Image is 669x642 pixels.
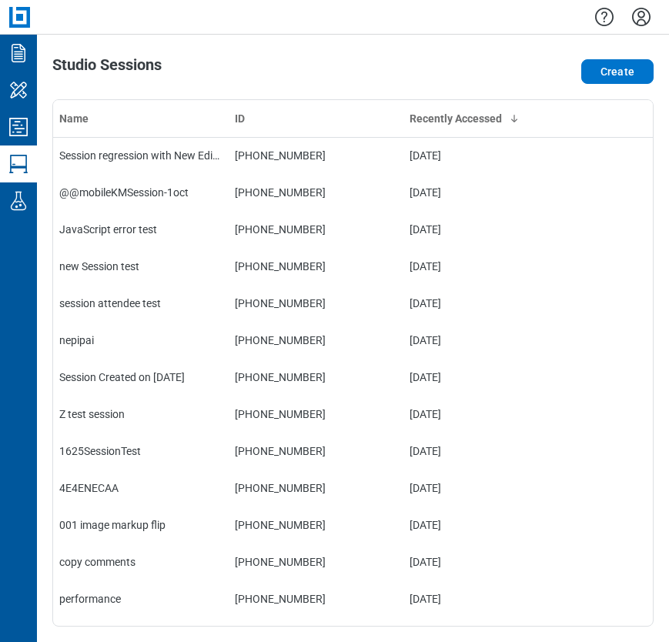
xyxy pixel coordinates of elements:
div: Recently Accessed [410,111,573,126]
svg: Documents [6,41,31,65]
div: JavaScript error test [59,222,222,237]
button: Settings [629,4,654,30]
td: [PHONE_NUMBER] [229,137,404,174]
h1: Studio Sessions [52,56,162,81]
div: Z test session [59,406,222,422]
svg: Labs [6,189,31,213]
td: [PHONE_NUMBER] [229,470,404,507]
div: nepipai [59,333,222,348]
td: [DATE] [403,211,579,248]
td: [DATE] [403,470,579,507]
svg: Studio Projects [6,115,31,139]
td: [PHONE_NUMBER] [229,396,404,433]
td: [PHONE_NUMBER] [229,211,404,248]
td: [DATE] [403,322,579,359]
td: [PHONE_NUMBER] [229,322,404,359]
td: [PHONE_NUMBER] [229,359,404,396]
div: copy comments [59,554,222,570]
td: [PHONE_NUMBER] [229,248,404,285]
td: [DATE] [403,580,579,617]
div: Session Created on [DATE] [59,369,222,385]
svg: My Workspace [6,78,31,102]
div: session attendee test [59,296,222,311]
td: [DATE] [403,359,579,396]
td: [DATE] [403,543,579,580]
td: [DATE] [403,137,579,174]
td: [PHONE_NUMBER] [229,285,404,322]
div: 4E4ENECAA [59,480,222,496]
td: [DATE] [403,396,579,433]
td: [DATE] [403,507,579,543]
td: [PHONE_NUMBER] [229,433,404,470]
div: 001 image markup flip [59,517,222,533]
div: Name [59,111,222,126]
button: Create [581,59,654,84]
div: ID [235,111,398,126]
div: new Session test [59,259,222,274]
td: [DATE] [403,174,579,211]
td: [PHONE_NUMBER] [229,507,404,543]
svg: Studio Sessions [6,152,31,176]
div: @@mobileKMSession-1oct [59,185,222,200]
td: [PHONE_NUMBER] [229,174,404,211]
td: [DATE] [403,285,579,322]
div: performance [59,591,222,607]
td: [PHONE_NUMBER] [229,543,404,580]
div: 1625SessionTest [59,443,222,459]
td: [DATE] [403,248,579,285]
td: [DATE] [403,433,579,470]
td: [PHONE_NUMBER] [229,580,404,617]
div: Session regression with New Editor [59,148,222,163]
